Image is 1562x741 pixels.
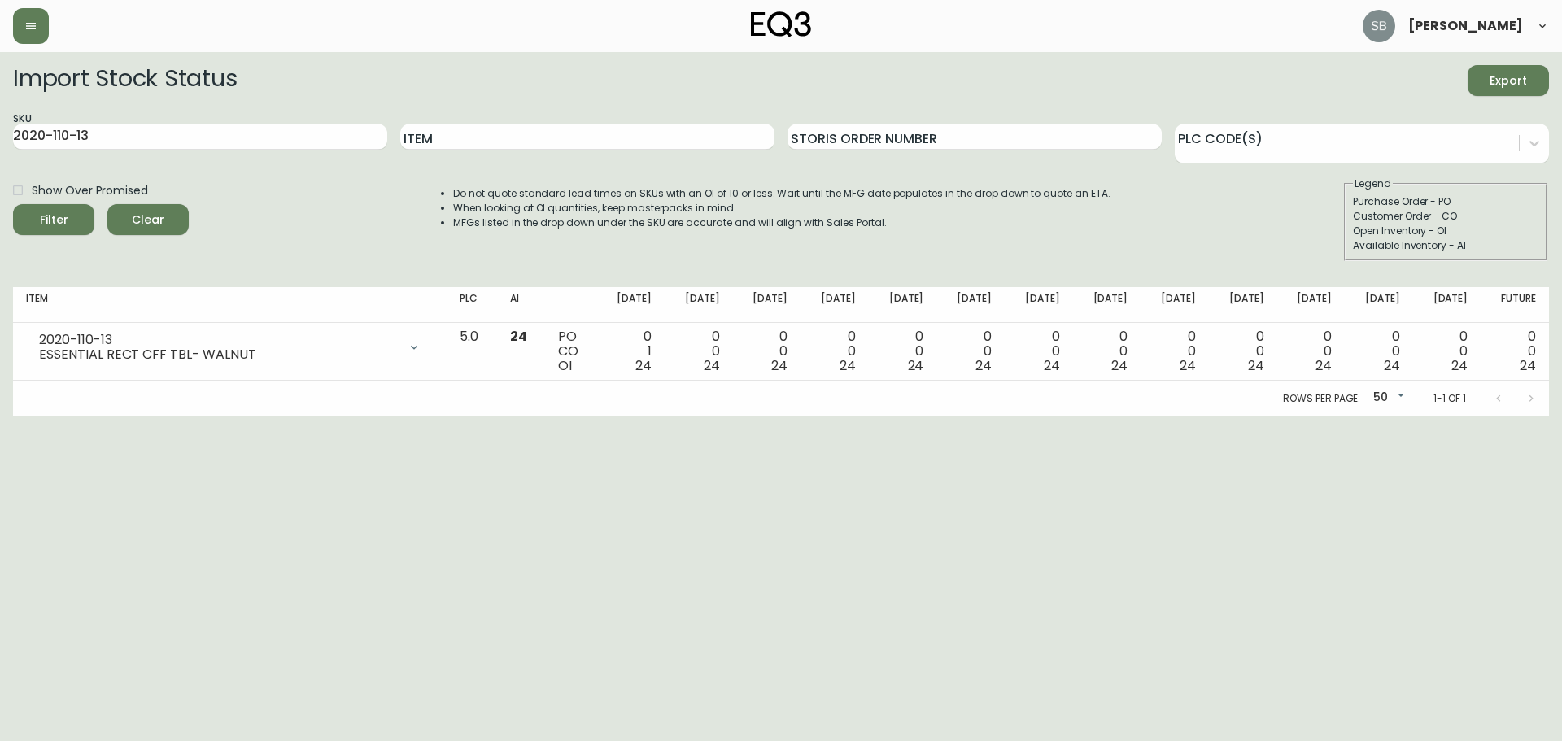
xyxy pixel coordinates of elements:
button: Export [1468,65,1549,96]
button: Clear [107,204,189,235]
span: 24 [1180,356,1196,375]
li: When looking at OI quantities, keep masterpacks in mind. [453,201,1110,216]
th: [DATE] [869,287,937,323]
th: AI [497,287,545,323]
legend: Legend [1353,177,1393,191]
button: Filter [13,204,94,235]
div: Filter [40,210,68,230]
span: 24 [1315,356,1332,375]
th: [DATE] [733,287,801,323]
div: 0 0 [678,329,720,373]
div: 0 0 [949,329,992,373]
th: Future [1481,287,1549,323]
th: [DATE] [1209,287,1277,323]
th: Item [13,287,447,323]
span: 24 [908,356,924,375]
p: Rows per page: [1283,391,1360,406]
span: 24 [1451,356,1468,375]
span: [PERSON_NAME] [1408,20,1523,33]
span: 24 [840,356,856,375]
div: Customer Order - CO [1353,209,1538,224]
li: MFGs listed in the drop down under the SKU are accurate and will align with Sales Portal. [453,216,1110,230]
div: 50 [1367,385,1407,412]
div: 2020-110-13 [39,333,398,347]
span: 24 [1520,356,1536,375]
div: Available Inventory - AI [1353,238,1538,253]
th: [DATE] [1277,287,1346,323]
span: 24 [1248,356,1264,375]
span: 24 [1111,356,1128,375]
td: 5.0 [447,323,496,381]
div: 0 0 [1086,329,1128,373]
li: Do not quote standard lead times on SKUs with an OI of 10 or less. Wait until the MFG date popula... [453,186,1110,201]
span: Export [1481,71,1536,91]
th: [DATE] [665,287,733,323]
div: ESSENTIAL RECT CFF TBL- WALNUT [39,347,398,362]
th: [DATE] [1345,287,1413,323]
div: 0 0 [1358,329,1400,373]
div: 0 0 [814,329,856,373]
div: 2020-110-13ESSENTIAL RECT CFF TBL- WALNUT [26,329,434,365]
div: Open Inventory - OI [1353,224,1538,238]
div: 0 0 [882,329,924,373]
span: 24 [704,356,720,375]
div: 0 0 [1222,329,1264,373]
th: [DATE] [1005,287,1073,323]
div: 0 0 [1290,329,1333,373]
div: 0 0 [1494,329,1536,373]
div: 0 0 [746,329,788,373]
div: 0 1 [609,329,652,373]
span: 24 [635,356,652,375]
th: [DATE] [1073,287,1141,323]
img: 9d441cf7d49ccab74e0d560c7564bcc8 [1363,10,1395,42]
th: [DATE] [1413,287,1481,323]
div: 0 0 [1426,329,1468,373]
div: 0 0 [1018,329,1060,373]
span: Show Over Promised [32,182,148,199]
th: [DATE] [596,287,665,323]
div: PO CO [558,329,584,373]
span: Clear [120,210,176,230]
div: 0 0 [1154,329,1196,373]
th: [DATE] [1141,287,1209,323]
span: 24 [975,356,992,375]
img: logo [751,11,811,37]
span: 24 [510,327,527,346]
p: 1-1 of 1 [1433,391,1466,406]
th: PLC [447,287,496,323]
th: [DATE] [801,287,869,323]
div: Purchase Order - PO [1353,194,1538,209]
span: 24 [1384,356,1400,375]
span: OI [558,356,572,375]
span: 24 [1044,356,1060,375]
h2: Import Stock Status [13,65,237,96]
span: 24 [771,356,788,375]
th: [DATE] [936,287,1005,323]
